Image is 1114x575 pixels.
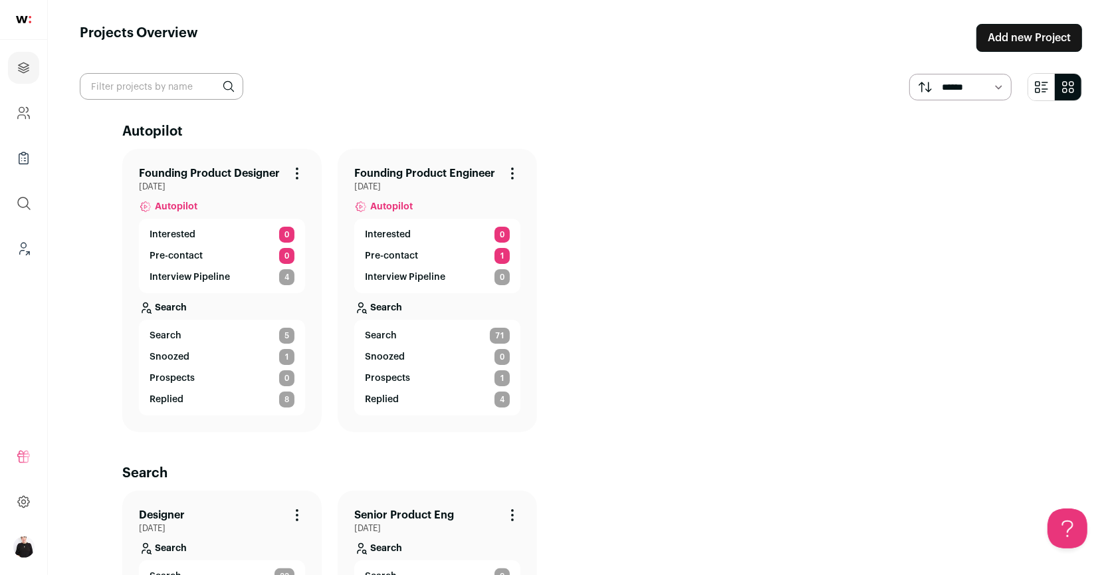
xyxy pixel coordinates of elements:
button: Project Actions [504,166,520,181]
span: 1 [495,370,510,386]
a: Company and ATS Settings [8,97,39,129]
h2: Autopilot [122,122,1040,141]
a: Snoozed 0 [365,349,510,365]
p: Pre-contact [150,249,203,263]
span: 1 [279,349,294,365]
span: [DATE] [139,181,305,192]
p: Search [370,542,402,555]
a: Replied 4 [365,392,510,407]
span: 8 [279,392,294,407]
span: 1 [495,248,510,264]
p: Search [155,301,187,314]
a: Pre-contact 0 [150,248,294,264]
a: Search [354,534,520,560]
button: Project Actions [289,166,305,181]
p: Snoozed [150,350,189,364]
p: Pre-contact [365,249,418,263]
h2: Search [122,464,1040,483]
a: Interview Pipeline 4 [150,269,294,285]
span: [DATE] [354,523,520,534]
p: Interview Pipeline [365,271,445,284]
a: Autopilot [354,192,520,219]
span: 0 [279,227,294,243]
span: 0 [279,370,294,386]
span: 5 [279,328,294,344]
a: Founding Product Engineer [354,166,495,181]
p: Interested [365,228,411,241]
p: Search [155,542,187,555]
p: Replied [365,393,399,406]
a: Search 5 [150,328,294,344]
span: Autopilot [155,200,197,213]
a: Search [139,293,305,320]
input: Filter projects by name [80,73,243,100]
span: 0 [495,349,510,365]
span: Autopilot [370,200,413,213]
button: Project Actions [504,507,520,523]
a: Prospects 0 [150,370,294,386]
p: Replied [150,393,183,406]
span: [DATE] [139,523,305,534]
span: Search [150,329,181,342]
button: Project Actions [289,507,305,523]
span: 0 [495,269,510,285]
button: Open dropdown [13,536,35,558]
span: 4 [495,392,510,407]
span: 4 [279,269,294,285]
a: Pre-contact 1 [365,248,510,264]
a: Interested 0 [365,227,510,243]
a: Senior Product Eng [354,507,454,523]
span: 71 [490,328,510,344]
a: Founding Product Designer [139,166,280,181]
img: 9240684-medium_jpg [13,536,35,558]
a: Leads (Backoffice) [8,233,39,265]
a: Company Lists [8,142,39,174]
a: Interview Pipeline 0 [365,269,510,285]
a: Projects [8,52,39,84]
p: Snoozed [365,350,405,364]
a: Search 71 [365,328,510,344]
p: Search [370,301,402,314]
img: wellfound-shorthand-0d5821cbd27db2630d0214b213865d53afaa358527fdda9d0ea32b1df1b89c2c.svg [16,16,31,23]
a: Search [354,293,520,320]
span: Search [365,329,397,342]
p: Interview Pipeline [150,271,230,284]
a: Autopilot [139,192,305,219]
p: Interested [150,228,195,241]
p: Prospects [365,372,410,385]
h1: Projects Overview [80,24,198,52]
a: Search [139,534,305,560]
a: Add new Project [976,24,1082,52]
a: Interested 0 [150,227,294,243]
p: Prospects [150,372,195,385]
a: Snoozed 1 [150,349,294,365]
span: 0 [279,248,294,264]
span: [DATE] [354,181,520,192]
a: Replied 8 [150,392,294,407]
iframe: Toggle Customer Support [1048,509,1087,548]
span: 0 [495,227,510,243]
a: Designer [139,507,185,523]
a: Prospects 1 [365,370,510,386]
